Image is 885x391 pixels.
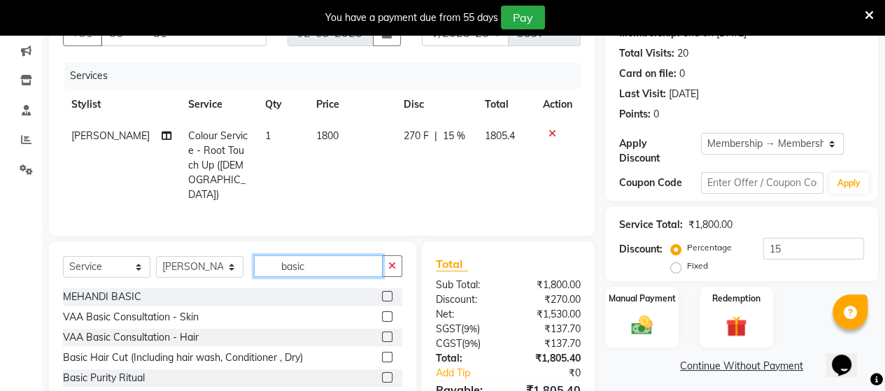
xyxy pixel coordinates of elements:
th: Service [180,89,257,120]
div: 0 [653,107,659,122]
div: 20 [677,46,688,61]
div: Coupon Code [619,176,701,190]
div: ( ) [425,322,509,336]
div: Service Total: [619,218,683,232]
div: [DATE] [669,87,699,101]
div: ₹137.70 [508,336,591,351]
input: Search or Scan [254,255,383,277]
div: ₹1,800.00 [688,218,732,232]
div: Apply Discount [619,136,701,166]
div: Total Visits: [619,46,674,61]
div: ₹1,800.00 [508,278,591,292]
button: Apply [829,173,869,194]
a: Add Tip [425,366,522,381]
span: | [434,129,437,143]
span: 9% [464,323,477,334]
img: _cash.svg [625,313,659,338]
label: Manual Payment [609,292,676,305]
span: SGST [436,322,461,335]
iframe: chat widget [826,335,871,377]
th: Action [534,89,581,120]
div: ( ) [425,336,509,351]
th: Qty [257,89,308,120]
div: 0 [679,66,685,81]
input: Enter Offer / Coupon Code [701,172,823,194]
th: Price [308,89,396,120]
label: Redemption [712,292,760,305]
div: You have a payment due from 55 days [325,10,498,25]
a: Continue Without Payment [608,359,875,374]
div: Services [64,63,591,89]
span: CGST [436,337,462,350]
div: ₹0 [522,366,591,381]
span: 1805.4 [485,129,515,142]
span: [PERSON_NAME] [71,129,150,142]
div: ₹137.70 [508,322,591,336]
div: MEHANDI BASIC [63,290,141,304]
div: Basic Hair Cut (Including hair wash, Conditioner , Dry) [63,350,303,365]
div: Discount: [425,292,509,307]
div: Basic Purity Ritual [63,371,145,385]
span: 1 [265,129,271,142]
div: Last Visit: [619,87,666,101]
span: 270 F [404,129,429,143]
div: Card on file: [619,66,677,81]
label: Fixed [687,260,708,272]
button: Pay [501,6,545,29]
div: Discount: [619,242,663,257]
span: 15 % [443,129,465,143]
div: VAA Basic Consultation - Hair [63,330,199,345]
img: _gift.svg [719,313,753,339]
th: Total [476,89,534,120]
div: Total: [425,351,509,366]
div: ₹1,805.40 [508,351,591,366]
th: Stylist [63,89,180,120]
label: Percentage [687,241,732,254]
div: VAA Basic Consultation - Skin [63,310,199,325]
span: Colour Service - Root Touch Up ([DEMOGRAPHIC_DATA]) [188,129,248,201]
div: Net: [425,307,509,322]
th: Disc [395,89,476,120]
div: ₹1,530.00 [508,307,591,322]
span: 9% [465,338,478,349]
span: 1800 [316,129,339,142]
div: Points: [619,107,651,122]
div: Sub Total: [425,278,509,292]
div: ₹270.00 [508,292,591,307]
span: Total [436,257,468,271]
